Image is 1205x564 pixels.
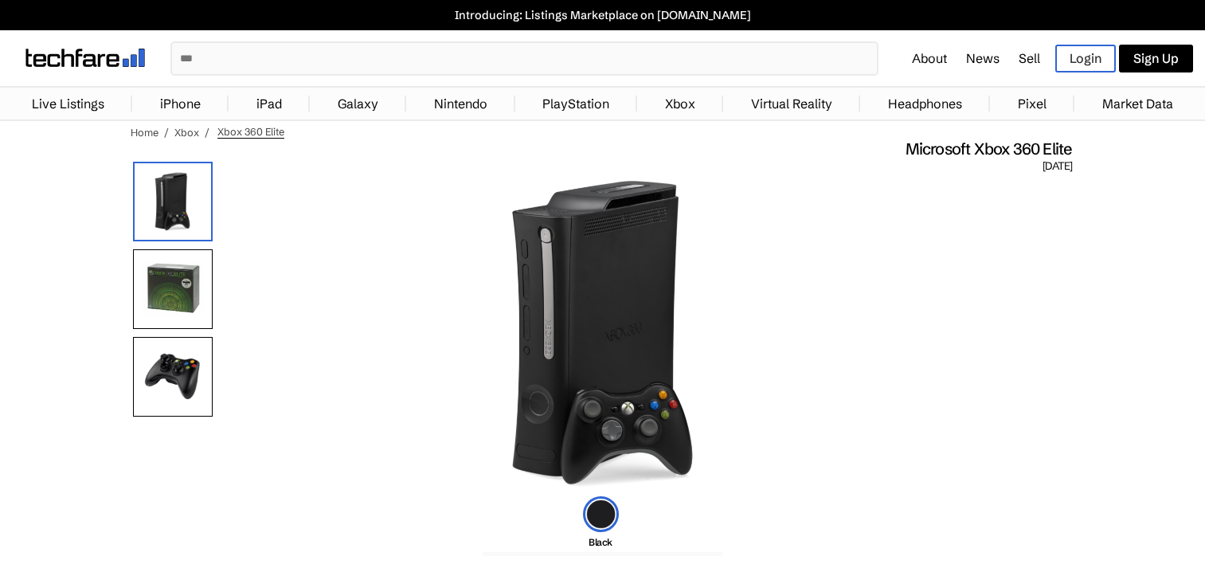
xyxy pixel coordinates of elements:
a: About [912,50,947,66]
a: Login [1055,45,1116,72]
a: Galaxy [330,88,386,119]
a: Nintendo [426,88,495,119]
img: Controller [133,337,213,417]
a: Live Listings [24,88,112,119]
a: Xbox [174,126,199,139]
a: Sign Up [1119,45,1193,72]
a: Pixel [1010,88,1054,119]
span: Black [589,536,612,548]
img: Microsoft Xbox 360 Elite [133,162,213,241]
a: Home [131,126,158,139]
img: Microsoft Xbox 360 Elite [505,174,701,492]
a: iPhone [152,88,209,119]
a: Market Data [1094,88,1181,119]
a: Virtual Reality [743,88,840,119]
a: Sell [1019,50,1040,66]
span: / [164,126,169,139]
span: / [205,126,209,139]
img: techfare logo [25,49,145,67]
a: iPad [248,88,290,119]
a: Introducing: Listings Marketplace on [DOMAIN_NAME] [8,8,1197,22]
a: PlayStation [534,88,617,119]
img: black-icon [583,496,619,532]
a: News [966,50,1000,66]
span: Xbox 360 Elite [217,125,284,139]
a: Headphones [880,88,970,119]
span: Microsoft Xbox 360 Elite [906,139,1073,159]
span: [DATE] [1043,159,1072,174]
a: Xbox [657,88,703,119]
img: Box [133,249,213,329]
